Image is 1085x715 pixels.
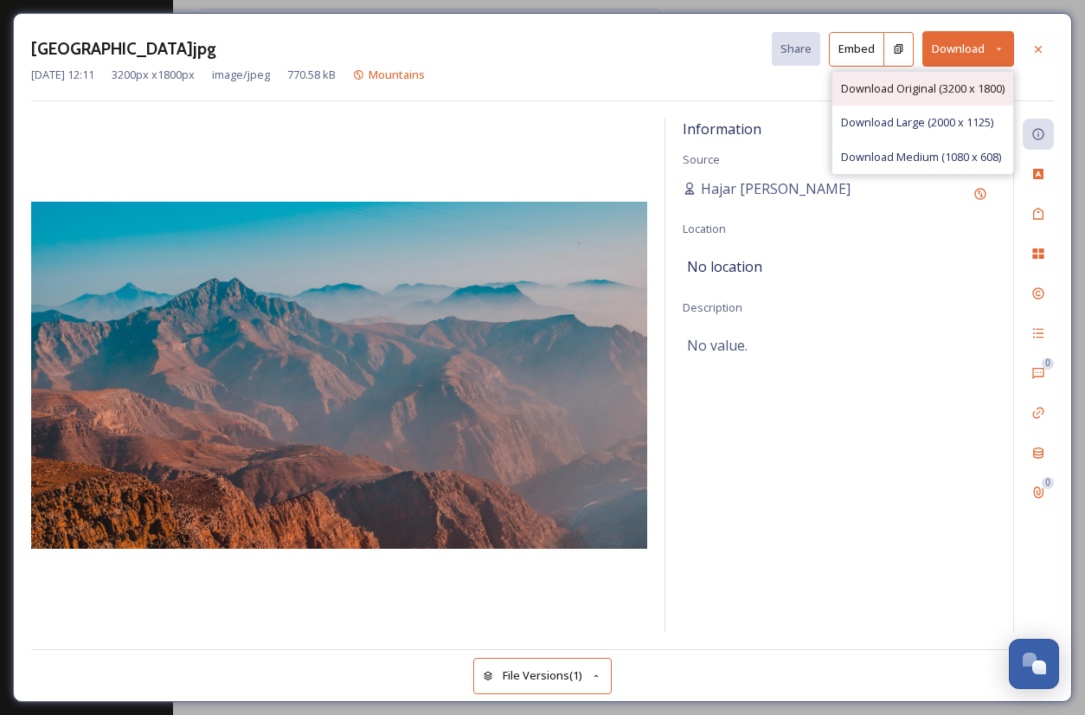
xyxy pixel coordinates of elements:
button: Download [922,31,1014,67]
button: Open Chat [1009,639,1059,689]
span: Download Medium (1080 x 608) [841,149,1001,165]
span: Download Large (2000 x 1125) [841,114,993,131]
span: No value. [687,335,748,356]
div: 0 [1042,477,1054,489]
span: image/jpeg [212,67,270,83]
button: Embed [829,32,884,67]
span: [DATE] 12:11 [31,67,94,83]
span: Information [683,119,761,138]
button: Share [772,32,820,66]
img: B34D52E1-6F02-4907-8BE788064F88918B.jpg [31,202,647,549]
button: File Versions(1) [473,658,612,693]
span: Description [683,300,742,315]
span: Hajar [PERSON_NAME] [701,178,851,199]
span: 3200 px x 1800 px [112,67,195,83]
span: Source [683,151,720,167]
span: Location [683,221,726,236]
div: 0 [1042,357,1054,370]
span: 770.58 kB [287,67,336,83]
span: Download Original (3200 x 1800) [841,81,1005,97]
h3: [GEOGRAPHIC_DATA]jpg [31,36,216,61]
span: Mountains [369,67,425,82]
span: No location [687,256,762,277]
